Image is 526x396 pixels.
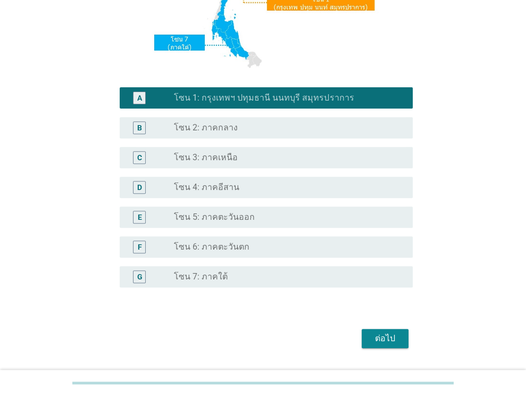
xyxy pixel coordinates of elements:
label: โซน 6: ภาคตะวันตก [174,242,249,252]
div: E [137,212,141,223]
div: G [137,271,142,283]
label: โซน 5: ภาคตะวันออก [174,212,255,222]
div: A [137,93,142,104]
label: โซน 3: ภาคเหนือ [174,152,238,163]
div: F [137,242,141,253]
div: D [137,182,142,193]
div: C [137,152,142,163]
label: โซน 2: ภาคกลาง [174,122,238,133]
div: B [137,122,142,134]
label: โซน 4: ภาคอีสาน [174,182,239,193]
label: โซน 1: กรุงเทพฯ ปทุมธานี นนทบุรี สมุทรปราการ [174,93,354,103]
div: ต่อไป [370,332,400,345]
label: โซน 7: ภาคใต้ [174,271,228,282]
button: ต่อไป [362,329,408,348]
